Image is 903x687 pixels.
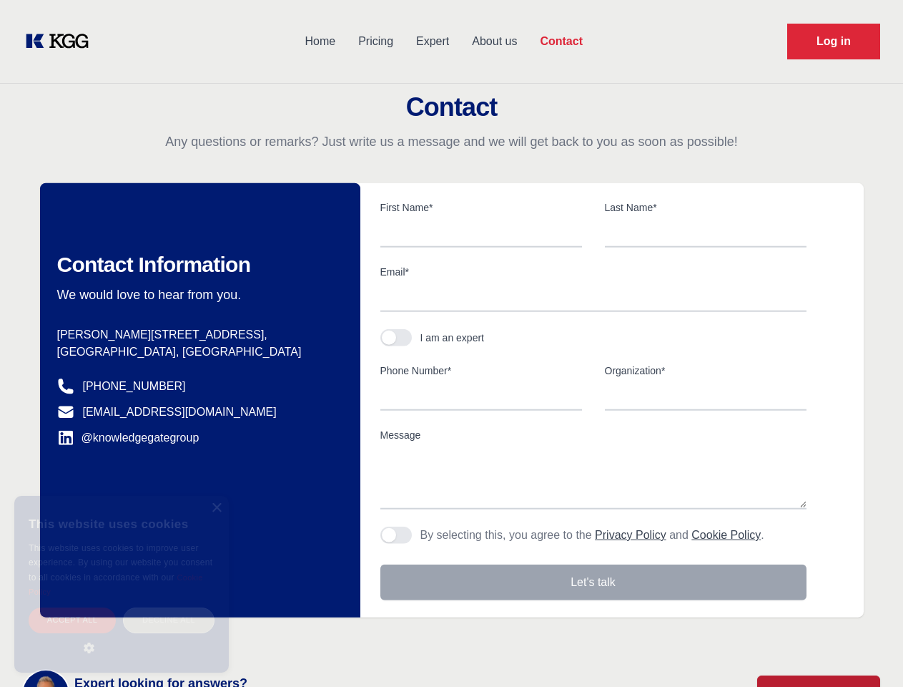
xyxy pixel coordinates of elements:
[405,23,460,60] a: Expert
[29,507,214,541] div: This website uses cookies
[16,673,88,681] div: Cookie settings
[380,265,806,279] label: Email*
[380,565,806,600] button: Let's talk
[420,331,485,345] div: I am an expert
[17,133,886,150] p: Any questions or remarks? Just write us a message and we will get back to you as soon as possible!
[83,378,186,395] a: [PHONE_NUMBER]
[787,24,880,59] a: Request Demo
[57,429,199,447] a: @knowledgegategroup
[595,529,666,541] a: Privacy Policy
[605,364,806,378] label: Organization*
[29,573,203,596] a: Cookie Policy
[380,200,582,215] label: First Name*
[528,23,594,60] a: Contact
[57,286,337,303] p: We would love to hear from you.
[57,252,337,278] h2: Contact Information
[17,93,886,122] h2: Contact
[83,404,277,421] a: [EMAIL_ADDRESS][DOMAIN_NAME]
[347,23,405,60] a: Pricing
[605,200,806,215] label: Last Name*
[123,608,214,633] div: Decline all
[691,529,761,541] a: Cookie Policy
[23,30,100,53] a: KOL Knowledge Platform: Talk to Key External Experts (KEE)
[57,343,337,361] p: [GEOGRAPHIC_DATA], [GEOGRAPHIC_DATA]
[460,23,528,60] a: About us
[211,503,222,514] div: Close
[29,608,116,633] div: Accept all
[293,23,347,60] a: Home
[29,543,212,583] span: This website uses cookies to improve user experience. By using our website you consent to all coo...
[420,527,764,544] p: By selecting this, you agree to the and .
[832,618,903,687] iframe: Chat Widget
[380,364,582,378] label: Phone Number*
[57,326,337,343] p: [PERSON_NAME][STREET_ADDRESS],
[380,428,806,442] label: Message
